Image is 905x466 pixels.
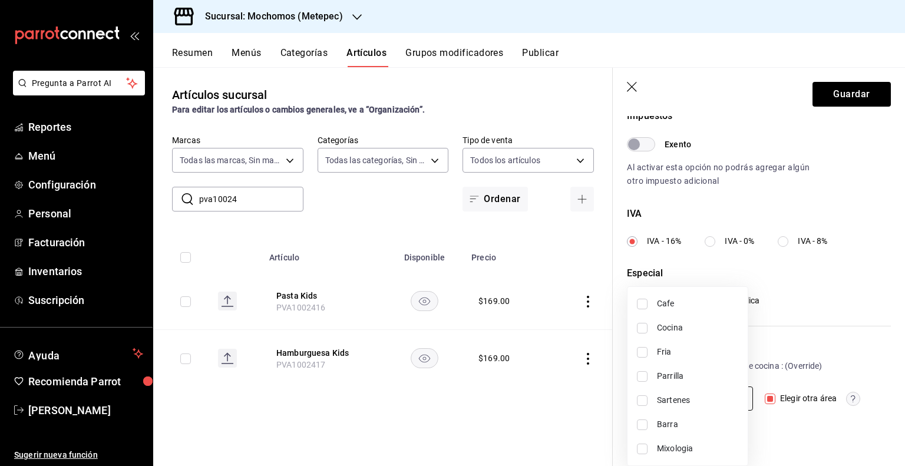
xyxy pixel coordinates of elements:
span: Barra [657,418,738,431]
span: Fria [657,346,738,358]
span: Sartenes [657,394,738,406]
span: Cocina [657,322,738,334]
span: Parrilla [657,370,738,382]
span: Mixologia [657,442,738,455]
span: Cafe [657,298,738,310]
